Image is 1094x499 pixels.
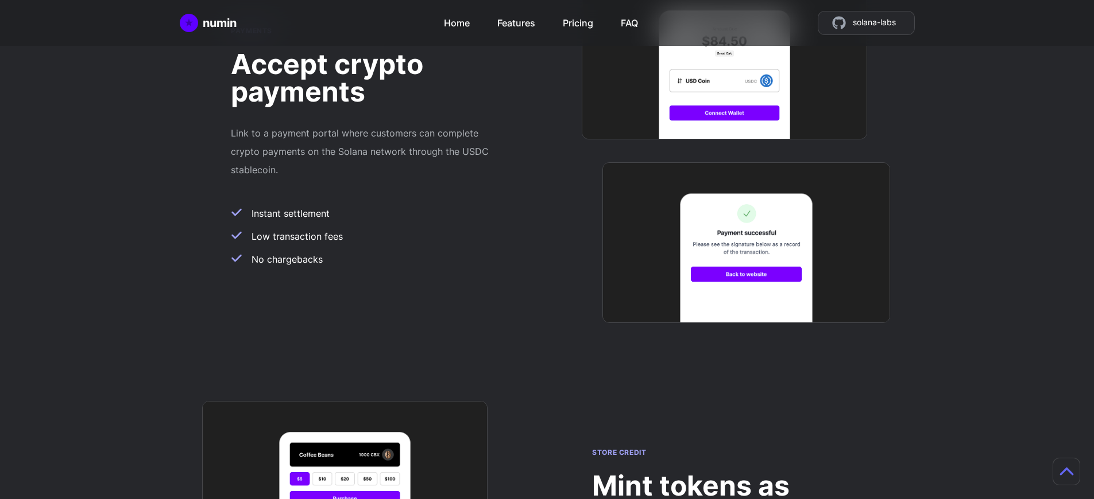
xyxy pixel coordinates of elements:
h2: Accept crypto payments [231,50,502,106]
div: numin [203,15,237,31]
a: FAQ [621,11,638,30]
a: source code [818,11,915,35]
a: Home [444,11,470,30]
button: Scroll to top [1053,458,1080,485]
a: Features [497,11,535,30]
span: No chargebacks [252,252,323,266]
span: Instant settlement [252,206,330,220]
span: Store credit [592,448,646,457]
a: Home [180,14,237,32]
a: Pricing [563,11,593,30]
img: Feature image 6 [602,162,890,323]
span: Low transaction fees [252,229,343,243]
p: Link to a payment portal where customers can complete crypto payments on the Solana network throu... [231,124,502,179]
span: solana-labs [853,16,896,30]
